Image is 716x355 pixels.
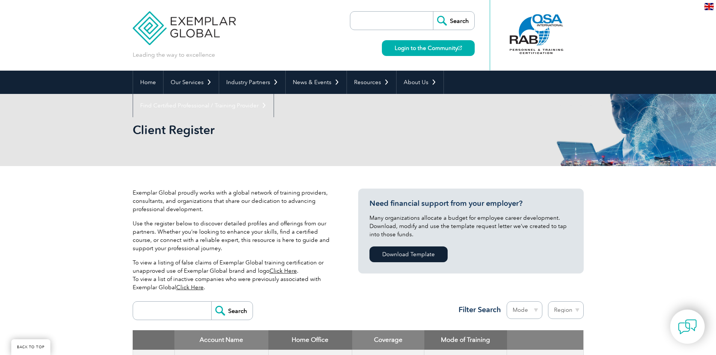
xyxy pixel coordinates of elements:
[269,267,297,274] a: Click Here
[176,284,204,291] a: Click Here
[678,317,697,336] img: contact-chat.png
[382,40,475,56] a: Login to the Community
[133,94,274,117] a: Find Certified Professional / Training Provider
[219,71,285,94] a: Industry Partners
[133,124,448,136] h2: Client Register
[369,246,448,262] a: Download Template
[211,302,253,320] input: Search
[11,339,50,355] a: BACK TO TOP
[286,71,347,94] a: News & Events
[424,330,507,350] th: Mode of Training: activate to sort column ascending
[133,189,336,213] p: Exemplar Global proudly works with a global network of training providers, consultants, and organ...
[458,46,462,50] img: open_square.png
[133,258,336,292] p: To view a listing of false claims of Exemplar Global training certification or unapproved use of ...
[133,71,163,94] a: Home
[347,71,396,94] a: Resources
[163,71,219,94] a: Our Services
[133,51,215,59] p: Leading the way to excellence
[133,219,336,252] p: Use the register below to discover detailed profiles and offerings from our partners. Whether you...
[507,330,583,350] th: : activate to sort column ascending
[352,330,424,350] th: Coverage: activate to sort column ascending
[454,305,501,314] h3: Filter Search
[369,199,572,208] h3: Need financial support from your employer?
[174,330,268,350] th: Account Name: activate to sort column descending
[268,330,352,350] th: Home Office: activate to sort column ascending
[397,71,444,94] a: About Us
[704,3,714,10] img: en
[369,214,572,239] p: Many organizations allocate a budget for employee career development. Download, modify and use th...
[433,12,474,30] input: Search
